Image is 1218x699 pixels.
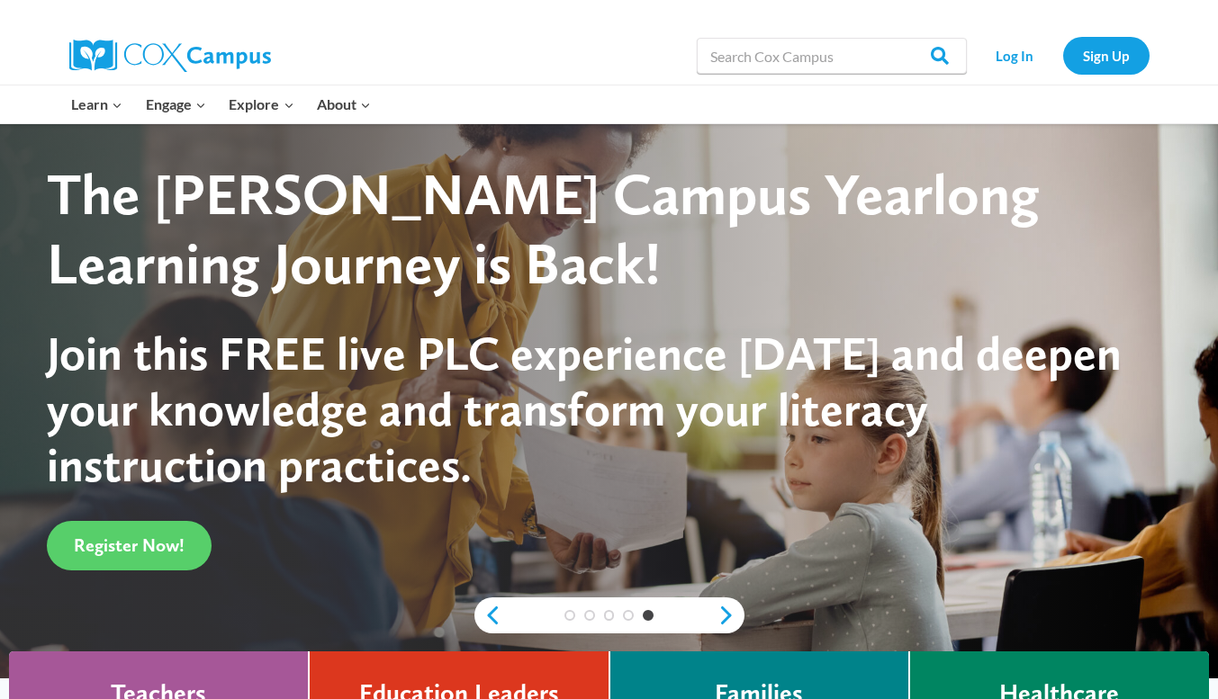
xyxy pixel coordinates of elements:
button: Child menu of Learn [60,85,135,123]
a: 2 [584,610,595,621]
a: Log In [976,37,1054,74]
a: 3 [604,610,615,621]
button: Child menu of Explore [218,85,306,123]
a: 1 [564,610,575,621]
div: content slider buttons [474,597,744,633]
button: Child menu of About [305,85,383,123]
a: Sign Up [1063,37,1150,74]
span: Join this FREE live PLC experience [DATE] and deepen your knowledge and transform your literacy i... [47,325,1122,494]
a: Register Now! [47,521,212,570]
input: Search Cox Campus [697,38,967,74]
button: Child menu of Engage [134,85,218,123]
nav: Secondary Navigation [976,37,1150,74]
a: next [717,605,744,626]
span: Register Now! [74,534,185,556]
a: previous [474,605,501,626]
a: 4 [623,610,634,621]
div: The [PERSON_NAME] Campus Yearlong Learning Journey is Back! [47,160,1139,299]
img: Cox Campus [69,40,271,72]
nav: Primary Navigation [60,85,383,123]
a: 5 [643,610,654,621]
